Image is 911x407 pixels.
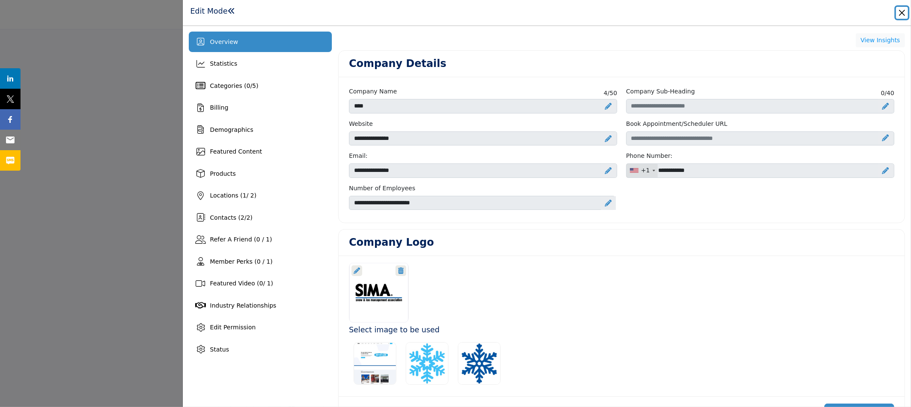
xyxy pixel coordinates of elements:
[349,184,617,193] label: Number of Employees
[626,151,673,160] label: Phone Number:
[349,119,373,128] label: Website
[210,324,256,331] span: Edit Permission
[349,196,615,210] select: Select number of employees
[210,148,262,155] span: Featured Content
[626,131,894,146] input: Schedular link
[210,346,229,353] span: Status
[210,236,272,243] span: Refer A Friend (0 / 1)
[626,163,894,178] input: Office Number
[210,170,236,177] span: Products
[210,192,257,199] span: Locations ( / 2)
[881,89,894,98] span: /40
[210,104,228,111] span: Billing
[349,163,617,178] input: Email Address
[246,82,250,89] span: 0
[354,342,396,385] img: SIMA Logo
[210,258,273,265] span: Member Perks (0 / 1)
[403,340,451,387] label: Select Image Logo Options_0
[351,340,399,387] label: Select Options
[190,7,235,16] h1: Edit Mode
[240,214,244,221] span: 2
[210,302,276,309] span: Industry Relationships
[210,280,273,287] span: Featured Video ( / 1)
[896,7,908,19] button: Close
[604,90,608,96] span: 4
[349,87,397,96] label: Company Name
[252,82,256,89] span: 5
[881,90,885,96] span: 0
[458,342,501,385] img: SIMA Logo
[349,236,434,249] h3: Company Logo
[210,126,253,133] span: Demographics
[210,214,253,221] span: Contacts ( / )
[882,134,889,143] a: Upgrade Scheduler
[626,87,695,96] label: Company Sub-Heading
[243,192,246,199] span: 1
[259,280,263,287] span: 0
[455,340,503,387] label: Select Image Logo Options_1
[210,38,238,45] span: Overview
[856,33,905,48] button: View Insights
[210,82,258,89] span: Categories ( / )
[246,214,250,221] span: 2
[210,60,237,67] span: Statistics
[349,99,617,113] input: Enter Company name
[627,164,658,177] div: United States: +1
[349,151,368,160] label: Email:
[641,166,650,175] div: +1
[349,58,446,70] h2: Company Details
[406,342,448,385] img: SIMA Logo
[604,89,617,98] span: /50
[626,99,894,113] input: Enter Company Sub-Heading
[349,131,617,146] input: Enter company website
[349,326,894,334] h3: Select image to be used
[626,119,727,128] label: Book Appointment/Scheduler URL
